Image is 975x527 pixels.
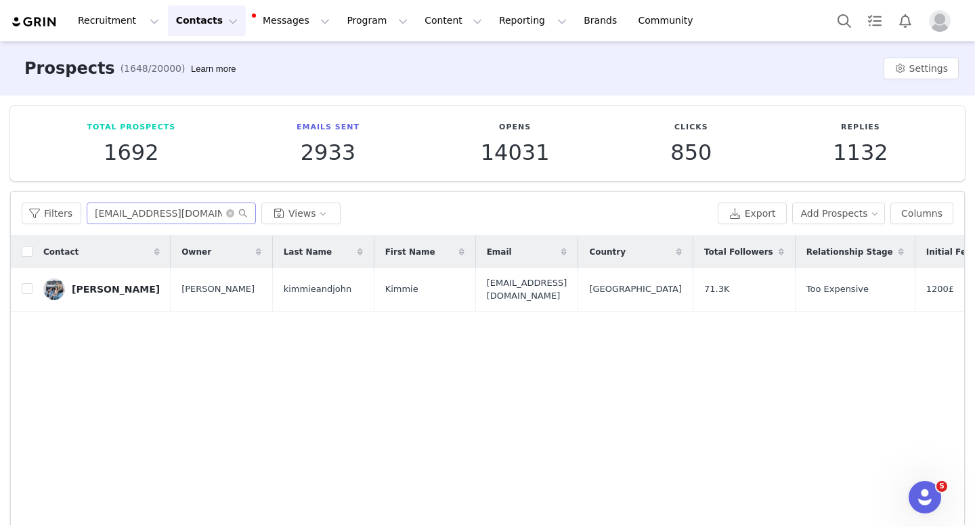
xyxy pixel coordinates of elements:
span: (1648/20000) [121,62,186,76]
button: Add Prospects [792,203,886,224]
span: Email [487,246,512,258]
button: Views [261,203,341,224]
span: 71.3K [704,282,729,296]
img: placeholder-profile.jpg [929,10,951,32]
p: 850 [670,140,712,165]
span: Relationship Stage [806,246,893,258]
span: First Name [385,246,435,258]
p: 14031 [481,140,550,165]
a: Community [630,5,708,36]
span: [PERSON_NAME] [181,282,255,296]
span: [GEOGRAPHIC_DATA] [589,282,682,296]
p: Emails Sent [297,122,360,133]
button: Content [416,5,490,36]
i: icon: search [238,209,248,218]
a: [PERSON_NAME] [43,278,160,300]
i: icon: close-circle [226,209,234,217]
span: Owner [181,246,211,258]
span: Too Expensive [806,282,869,296]
div: [PERSON_NAME] [72,284,160,295]
span: Country [589,246,626,258]
img: ca709f20-d997-45a8-a29f-04acffe22fb1.jpg [43,278,65,300]
span: kimmieandjohn [284,282,352,296]
button: Profile [921,10,964,32]
p: Total Prospects [87,122,175,133]
button: Recruitment [70,5,167,36]
span: Kimmie [385,282,418,296]
span: Contact [43,246,79,258]
span: [EMAIL_ADDRESS][DOMAIN_NAME] [487,276,567,303]
button: Messages [246,5,338,36]
iframe: Intercom live chat [909,481,941,513]
button: Export [718,203,787,224]
p: 2933 [297,140,360,165]
p: Replies [833,122,888,133]
button: Program [339,5,416,36]
button: Settings [884,58,959,79]
p: Opens [481,122,550,133]
span: 5 [936,481,947,492]
p: Clicks [670,122,712,133]
a: Brands [576,5,629,36]
button: Columns [890,203,953,224]
img: grin logo [11,16,58,28]
p: 1692 [87,140,175,165]
p: 1132 [833,140,888,165]
div: Tooltip anchor [188,62,238,76]
span: Last Name [284,246,332,258]
span: Initial Fee [926,246,972,258]
a: Tasks [860,5,890,36]
h3: Prospects [24,56,115,81]
button: Notifications [890,5,920,36]
button: Contacts [168,5,246,36]
button: Reporting [491,5,575,36]
button: Filters [22,203,81,224]
span: Total Followers [704,246,773,258]
button: Search [829,5,859,36]
input: Search... [87,203,256,224]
